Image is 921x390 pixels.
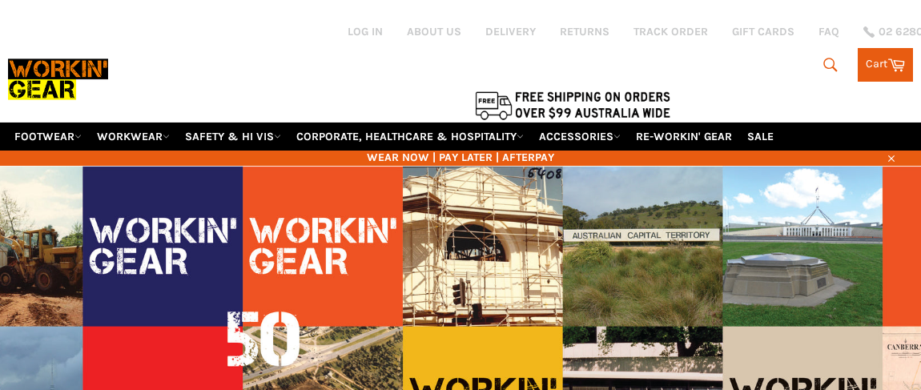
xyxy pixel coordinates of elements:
a: Log in [348,25,383,38]
a: SAFETY & HI VIS [179,123,288,151]
a: RETURNS [560,24,609,39]
a: SALE [741,123,780,151]
a: FAQ [818,24,839,39]
span: WEAR NOW | PAY LATER | AFTERPAY [8,150,913,165]
a: GIFT CARDS [732,24,794,39]
a: DELIVERY [485,24,536,39]
img: Workin Gear leaders in Workwear, Safety Boots, PPE, Uniforms. Australia's No.1 in Workwear [8,52,108,107]
a: FOOTWEAR [8,123,88,151]
a: TRACK ORDER [633,24,708,39]
a: ABOUT US [407,24,461,39]
a: WORKWEAR [90,123,176,151]
a: RE-WORKIN' GEAR [629,123,738,151]
a: ACCESSORIES [533,123,627,151]
img: Flat $9.95 shipping Australia wide [473,88,673,122]
a: Cart [858,48,913,82]
a: CORPORATE, HEALTHCARE & HOSPITALITY [290,123,530,151]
